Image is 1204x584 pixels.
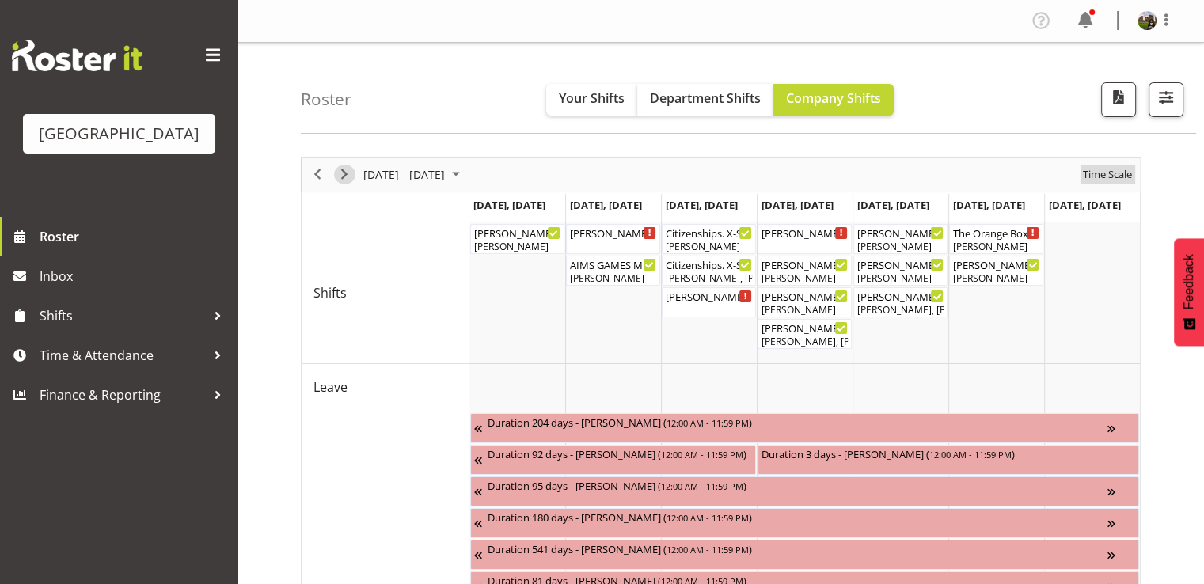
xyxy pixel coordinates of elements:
[40,383,206,407] span: Finance & Reporting
[331,158,358,192] div: next period
[853,224,948,254] div: Shifts"s event - Kevin Bloody Wilson FOHM shift Begin From Friday, September 5, 2025 at 6:00:00 P...
[470,540,1139,570] div: Unavailability"s event - Duration 541 days - Thomas Bohanna Begin From Tuesday, July 8, 2025 at 1...
[40,304,206,328] span: Shifts
[358,158,469,192] div: September 01 - 07, 2025
[470,445,756,475] div: Unavailability"s event - Duration 92 days - Heather Powell Begin From Tuesday, June 3, 2025 at 12...
[857,240,944,254] div: [PERSON_NAME]
[667,416,749,429] span: 12:00 AM - 11:59 PM
[1081,165,1134,184] span: Time Scale
[1138,11,1157,30] img: valerie-donaldson30b84046e2fb4b3171eb6bf86b7ff7f4.png
[302,364,469,411] td: Leave resource
[488,540,1107,556] div: Duration 541 days - [PERSON_NAME] ( )
[473,198,545,212] span: [DATE], [DATE]
[488,446,752,461] div: Duration 92 days - [PERSON_NAME] ( )
[662,256,756,286] div: Shifts"s event - Citizenships. X-Space Begin From Wednesday, September 3, 2025 at 9:30:00 AM GMT+...
[40,343,206,367] span: Time & Attendance
[488,509,1107,525] div: Duration 180 days - [PERSON_NAME] ( )
[470,476,1139,506] div: Unavailability"s event - Duration 95 days - Ciska Vogelzang Begin From Wednesday, June 11, 2025 a...
[953,225,1039,241] div: The Orange Box ( )
[929,448,1012,461] span: 12:00 AM - 11:59 PM
[853,256,948,286] div: Shifts"s event - Renee - Kevin Bloody Wilson - Box office Begin From Friday, September 5, 2025 at...
[313,377,348,396] span: Leave
[662,287,756,317] div: Shifts"s event - Wendy - Box Office (Daytime Shifts) Begin From Wednesday, September 3, 2025 at 1...
[857,303,944,317] div: [PERSON_NAME], [PERSON_NAME], [PERSON_NAME], [PERSON_NAME], [PERSON_NAME], [PERSON_NAME]
[661,480,743,492] span: 12:00 AM - 11:59 PM
[762,288,848,304] div: [PERSON_NAME] Bloody [PERSON_NAME] - Box office ( )
[666,240,752,254] div: [PERSON_NAME]
[667,543,749,556] span: 12:00 AM - 11:59 PM
[758,319,852,349] div: Shifts"s event - Kevin Bloody Wilson Begin From Thursday, September 4, 2025 at 6:30:00 PM GMT+12:...
[758,445,1139,475] div: Unavailability"s event - Duration 3 days - Beana Badenhorst Begin From Thursday, September 4, 202...
[566,224,660,254] div: Shifts"s event - Wendy - Box Office (Daytime Shifts) Begin From Tuesday, September 2, 2025 at 10:...
[762,303,848,317] div: [PERSON_NAME]
[566,256,660,286] div: Shifts"s event - AIMS GAMES Movie Night (backup venue) Cargo Shed Begin From Tuesday, September 2...
[1149,82,1183,117] button: Filter Shifts
[666,225,752,241] div: Citizenships. X-Space. FOHM ( )
[361,165,467,184] button: August 2025
[666,288,752,304] div: [PERSON_NAME] - Box Office (Daytime Shifts) ( )
[762,256,848,272] div: [PERSON_NAME] Bloody [PERSON_NAME] FOHM shift ( )
[857,271,944,286] div: [PERSON_NAME]
[667,511,749,524] span: 12:00 AM - 11:59 PM
[758,256,852,286] div: Shifts"s event - Kevin Bloody Wilson FOHM shift Begin From Thursday, September 4, 2025 at 6:00:00...
[762,335,848,349] div: [PERSON_NAME], [PERSON_NAME], [PERSON_NAME], [PERSON_NAME], [PERSON_NAME], [PERSON_NAME]
[570,225,656,241] div: [PERSON_NAME] - Box Office (Daytime Shifts) ( )
[650,89,761,107] span: Department Shifts
[949,224,1043,254] div: Shifts"s event - The Orange Box Begin From Saturday, September 6, 2025 at 7:00:00 AM GMT+12:00 En...
[953,256,1039,272] div: [PERSON_NAME] - The Orange Box - Ticketing Box Office ( )
[570,198,642,212] span: [DATE], [DATE]
[474,240,560,254] div: [PERSON_NAME]
[762,446,1135,461] div: Duration 3 days - [PERSON_NAME] ( )
[39,122,199,146] div: [GEOGRAPHIC_DATA]
[1101,82,1136,117] button: Download a PDF of the roster according to the set date range.
[786,89,881,107] span: Company Shifts
[307,165,329,184] button: Previous
[470,508,1139,538] div: Unavailability"s event - Duration 180 days - Katrina Luca Begin From Friday, July 4, 2025 at 12:0...
[12,40,142,71] img: Rosterit website logo
[546,84,637,116] button: Your Shifts
[949,256,1043,286] div: Shifts"s event - Wendy - The Orange Box - Ticketing Box Office Begin From Saturday, September 6, ...
[40,225,230,248] span: Roster
[474,225,560,241] div: [PERSON_NAME]/L ( )
[1081,165,1135,184] button: Time Scale
[857,198,929,212] span: [DATE], [DATE]
[773,84,894,116] button: Company Shifts
[857,288,944,304] div: [PERSON_NAME] Bloody [PERSON_NAME] ( )
[301,90,351,108] h4: Roster
[762,198,834,212] span: [DATE], [DATE]
[1174,238,1204,346] button: Feedback - Show survey
[762,225,848,241] div: [PERSON_NAME] - Box Office (Daytime Shifts) ( )
[362,165,446,184] span: [DATE] - [DATE]
[662,224,756,254] div: Shifts"s event - Citizenships. X-Space. FOHM Begin From Wednesday, September 3, 2025 at 8:30:00 A...
[953,240,1039,254] div: [PERSON_NAME]
[758,224,852,254] div: Shifts"s event - Wendy - Box Office (Daytime Shifts) Begin From Thursday, September 4, 2025 at 10...
[570,271,656,286] div: [PERSON_NAME]
[762,271,848,286] div: [PERSON_NAME]
[570,256,656,272] div: AIMS GAMES Movie Night (backup venue) Cargo Shed ( )
[304,158,331,192] div: previous period
[762,320,848,336] div: [PERSON_NAME] Bloody [PERSON_NAME] ( )
[857,225,944,241] div: [PERSON_NAME] Bloody [PERSON_NAME] FOHM shift ( )
[661,448,743,461] span: 12:00 AM - 11:59 PM
[666,256,752,272] div: Citizenships. X-Space ( )
[758,287,852,317] div: Shifts"s event - Michelle - Kevin Bloody Wilson - Box office Begin From Thursday, September 4, 20...
[637,84,773,116] button: Department Shifts
[666,271,752,286] div: [PERSON_NAME], [PERSON_NAME], [PERSON_NAME]
[559,89,625,107] span: Your Shifts
[853,287,948,317] div: Shifts"s event - Kevin Bloody Wilson Begin From Friday, September 5, 2025 at 6:30:00 PM GMT+12:00...
[470,413,1139,443] div: Unavailability"s event - Duration 204 days - Fiona Macnab Begin From Monday, March 10, 2025 at 12...
[953,271,1039,286] div: [PERSON_NAME]
[313,283,347,302] span: Shifts
[470,224,564,254] div: Shifts"s event - WENDY A/L Begin From Monday, September 1, 2025 at 8:00:00 AM GMT+12:00 Ends At M...
[488,414,1107,430] div: Duration 204 days - [PERSON_NAME] ( )
[1049,198,1121,212] span: [DATE], [DATE]
[40,264,230,288] span: Inbox
[857,256,944,272] div: [PERSON_NAME] Bloody [PERSON_NAME] - Box office ( )
[334,165,355,184] button: Next
[488,477,1107,493] div: Duration 95 days - [PERSON_NAME] ( )
[953,198,1025,212] span: [DATE], [DATE]
[302,222,469,364] td: Shifts resource
[666,198,738,212] span: [DATE], [DATE]
[1182,254,1196,309] span: Feedback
